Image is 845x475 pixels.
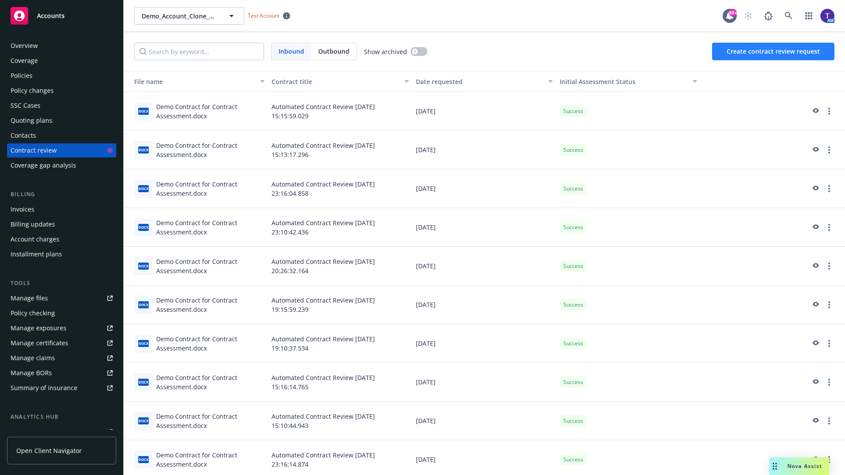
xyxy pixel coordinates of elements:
[11,39,38,53] div: Overview
[810,377,820,387] a: preview
[11,84,54,98] div: Policy changes
[138,108,149,114] span: docx
[11,425,84,439] div: Loss summary generator
[824,416,834,426] a: more
[769,457,780,475] div: Drag to move
[11,291,48,305] div: Manage files
[412,131,557,169] div: [DATE]
[412,285,557,324] div: [DATE]
[563,146,583,154] span: Success
[824,261,834,271] a: more
[138,456,149,463] span: docx
[810,145,820,155] a: preview
[11,69,33,83] div: Policies
[7,279,116,288] div: Tools
[11,99,40,113] div: SSC Cases
[7,113,116,128] a: Quoting plans
[7,336,116,350] a: Manage certificates
[11,232,59,246] div: Account charges
[156,373,265,391] div: Demo Contract for Contract Assessment.docx
[810,261,820,271] a: preview
[7,217,116,231] a: Billing updates
[7,232,116,246] a: Account charges
[810,300,820,310] a: preview
[780,7,797,25] a: Search
[138,263,149,269] span: docx
[810,222,820,233] a: preview
[11,351,55,365] div: Manage claims
[7,190,116,199] div: Billing
[824,145,834,155] a: more
[560,77,636,86] span: Initial Assessment Status
[244,11,294,20] span: Test Account
[11,54,38,68] div: Coverage
[7,4,116,28] a: Accounts
[268,247,412,285] div: Automated Contract Review [DATE] 20:26:32.164
[416,77,544,86] div: Date requested
[127,77,255,86] div: File name
[11,158,76,172] div: Coverage gap analysis
[156,334,265,353] div: Demo Contract for Contract Assessment.docx
[412,402,557,440] div: [DATE]
[138,340,149,347] span: docx
[156,102,265,121] div: Demo Contract for Contract Assessment.docx
[824,338,834,349] a: more
[563,456,583,464] span: Success
[810,454,820,465] a: preview
[563,417,583,425] span: Success
[156,179,265,198] div: Demo Contract for Contract Assessment.docx
[142,11,218,21] span: Demo_Account_Clone_QA_CR_Tests_Demo
[138,146,149,153] span: docx
[563,185,583,193] span: Success
[412,208,557,247] div: [DATE]
[824,377,834,387] a: more
[11,366,52,380] div: Manage BORs
[11,306,55,320] div: Policy checking
[37,12,65,19] span: Accounts
[712,43,834,60] button: Create contract review request
[7,306,116,320] a: Policy checking
[268,92,412,131] div: Automated Contract Review [DATE] 15:15:59.029
[16,446,82,455] span: Open Client Navigator
[810,106,820,117] a: preview
[563,262,583,270] span: Success
[810,338,820,349] a: preview
[156,296,265,314] div: Demo Contract for Contract Assessment.docx
[7,202,116,216] a: Invoices
[787,462,822,470] span: Nova Assist
[268,169,412,208] div: Automated Contract Review [DATE] 23:16:04.858
[279,47,304,56] span: Inbound
[268,208,412,247] div: Automated Contract Review [DATE] 23:10:42.436
[7,99,116,113] a: SSC Cases
[268,363,412,402] div: Automated Contract Review [DATE] 15:16:14.765
[7,143,116,157] a: Contract review
[11,143,57,157] div: Contract review
[824,106,834,117] a: more
[729,9,737,17] div: 99+
[412,247,557,285] div: [DATE]
[138,379,149,385] span: docx
[156,257,265,275] div: Demo Contract for Contract Assessment.docx
[7,84,116,98] a: Policy changes
[7,321,116,335] a: Manage exposures
[7,247,116,261] a: Installment plans
[11,128,36,142] div: Contacts
[311,43,356,60] span: Outbound
[563,223,583,231] span: Success
[134,7,244,25] button: Demo_Account_Clone_QA_CR_Tests_Demo
[11,381,77,395] div: Summary of insurance
[820,9,834,23] img: photo
[7,54,116,68] a: Coverage
[7,413,116,421] div: Analytics hub
[156,412,265,430] div: Demo Contract for Contract Assessment.docx
[800,7,818,25] a: Switch app
[7,158,116,172] a: Coverage gap analysis
[138,185,149,192] span: docx
[272,77,399,86] div: Contract title
[364,47,407,56] span: Show archived
[412,324,557,363] div: [DATE]
[810,416,820,426] a: preview
[412,169,557,208] div: [DATE]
